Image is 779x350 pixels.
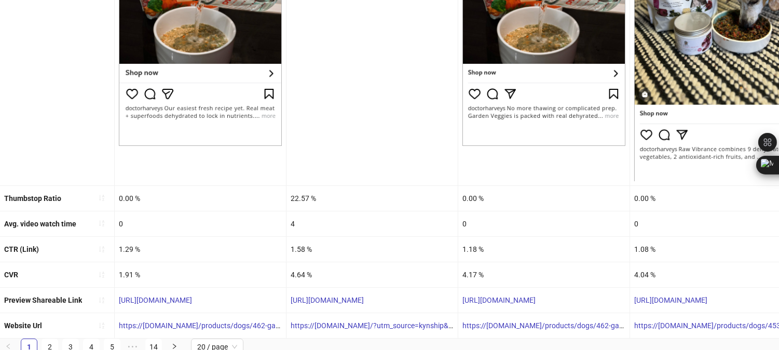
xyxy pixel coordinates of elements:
[286,237,458,262] div: 1.58 %
[98,271,105,278] span: sort-ascending
[119,296,192,304] a: [URL][DOMAIN_NAME]
[115,211,286,236] div: 0
[458,186,630,211] div: 0.00 %
[286,262,458,287] div: 4.64 %
[98,297,105,304] span: sort-ascending
[286,186,458,211] div: 22.57 %
[4,296,82,304] b: Preview Shareable Link
[115,262,286,287] div: 1.91 %
[462,296,536,304] a: [URL][DOMAIN_NAME]
[4,245,39,253] b: CTR (Link)
[98,246,105,253] span: sort-ascending
[4,271,18,279] b: CVR
[98,220,105,227] span: sort-ascending
[4,194,61,203] b: Thumbstop Ratio
[634,296,707,304] a: [URL][DOMAIN_NAME]
[4,321,42,330] b: Website Url
[4,220,76,228] b: Avg. video watch time
[115,186,286,211] div: 0.00 %
[458,262,630,287] div: 4.17 %
[286,211,458,236] div: 4
[98,194,105,201] span: sort-ascending
[458,211,630,236] div: 0
[115,237,286,262] div: 1.29 %
[458,237,630,262] div: 1.18 %
[171,343,177,349] span: right
[291,296,364,304] a: [URL][DOMAIN_NAME]
[98,322,105,329] span: sort-ascending
[5,343,11,349] span: left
